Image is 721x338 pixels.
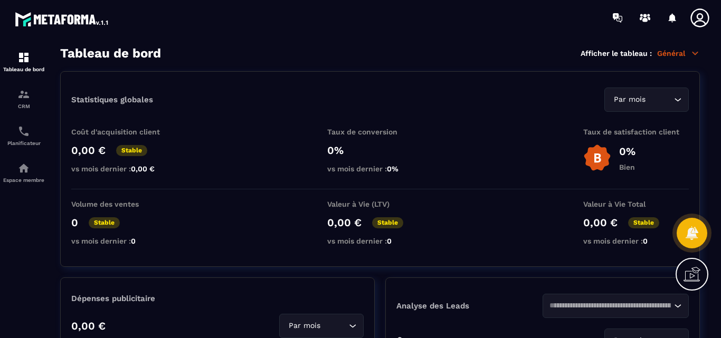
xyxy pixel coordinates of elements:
[657,49,700,58] p: Général
[116,145,147,156] p: Stable
[131,237,136,245] span: 0
[3,154,45,191] a: automationsautomationsEspace membre
[583,237,689,245] p: vs mois dernier :
[3,117,45,154] a: schedulerschedulerPlanificateur
[387,165,399,173] span: 0%
[131,165,155,173] span: 0,00 €
[581,49,652,57] p: Afficher le tableau :
[71,216,78,229] p: 0
[327,128,433,136] p: Taux de conversion
[619,145,635,158] p: 0%
[327,165,433,173] p: vs mois dernier :
[643,237,648,245] span: 0
[71,237,177,245] p: vs mois dernier :
[71,320,106,332] p: 0,00 €
[327,237,433,245] p: vs mois dernier :
[71,144,106,157] p: 0,00 €
[543,294,689,318] div: Search for option
[619,163,635,171] p: Bien
[583,216,618,229] p: 0,00 €
[15,9,110,28] img: logo
[604,88,689,112] div: Search for option
[286,320,322,332] span: Par mois
[322,320,346,332] input: Search for option
[3,66,45,72] p: Tableau de bord
[71,128,177,136] p: Coût d'acquisition client
[71,165,177,173] p: vs mois dernier :
[3,140,45,146] p: Planificateur
[17,51,30,64] img: formation
[396,301,543,311] p: Analyse des Leads
[3,43,45,80] a: formationformationTableau de bord
[628,217,659,228] p: Stable
[60,46,161,61] h3: Tableau de bord
[17,88,30,101] img: formation
[3,80,45,117] a: formationformationCRM
[71,200,177,208] p: Volume des ventes
[327,216,362,229] p: 0,00 €
[17,125,30,138] img: scheduler
[3,177,45,183] p: Espace membre
[372,217,403,228] p: Stable
[648,94,671,105] input: Search for option
[549,300,671,312] input: Search for option
[583,144,611,172] img: b-badge-o.b3b20ee6.svg
[583,128,689,136] p: Taux de satisfaction client
[71,95,153,104] p: Statistiques globales
[611,94,648,105] span: Par mois
[327,200,433,208] p: Valeur à Vie (LTV)
[327,144,433,157] p: 0%
[3,103,45,109] p: CRM
[17,162,30,175] img: automations
[387,237,392,245] span: 0
[583,200,689,208] p: Valeur à Vie Total
[89,217,120,228] p: Stable
[279,314,364,338] div: Search for option
[71,294,364,303] p: Dépenses publicitaire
